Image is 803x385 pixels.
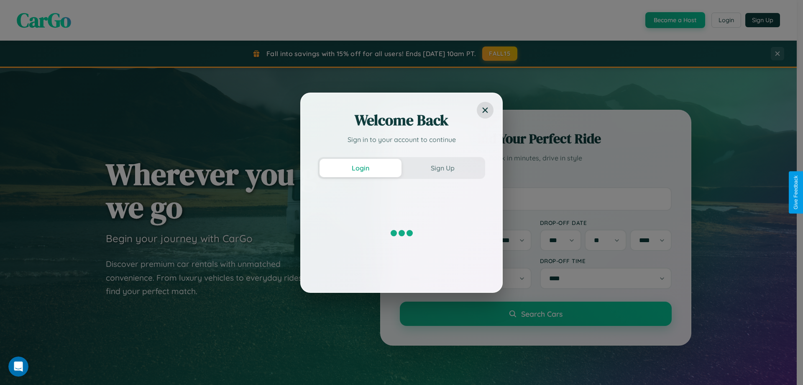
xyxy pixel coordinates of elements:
button: Login [320,159,401,177]
iframe: Intercom live chat [8,357,28,377]
h2: Welcome Back [318,110,485,130]
div: Give Feedback [793,176,799,209]
button: Sign Up [401,159,483,177]
p: Sign in to your account to continue [318,134,485,145]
